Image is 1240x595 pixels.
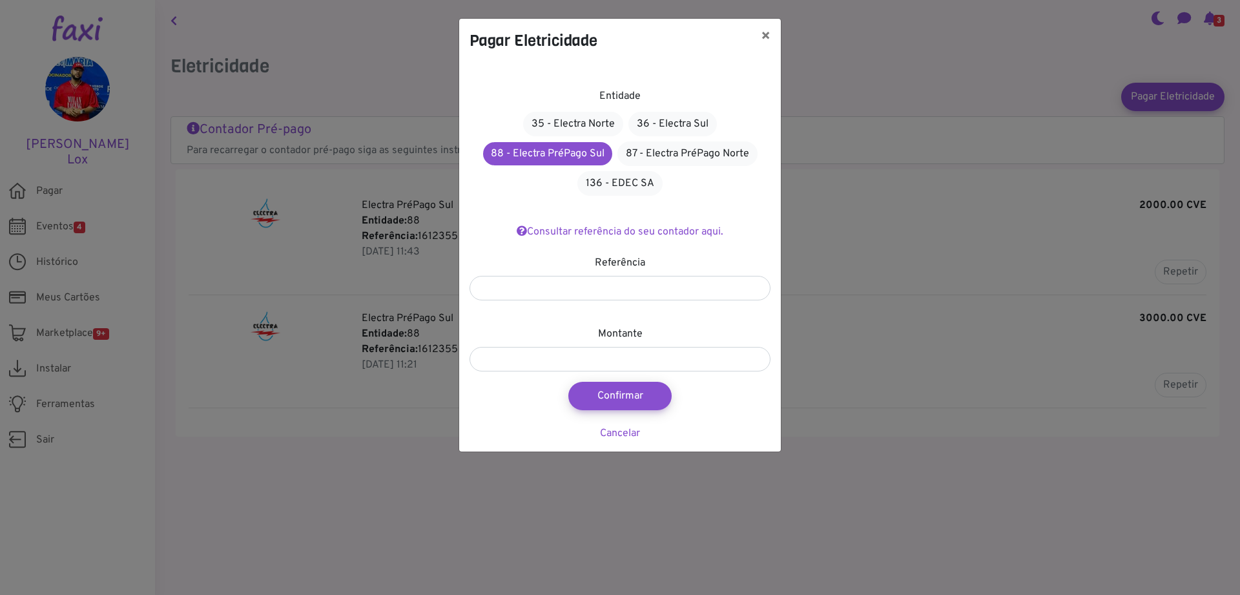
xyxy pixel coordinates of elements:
a: 136 - EDEC SA [577,171,663,196]
a: Consultar referência do seu contador aqui. [517,225,723,238]
h4: Pagar Eletricidade [470,29,597,52]
label: Montante [598,326,643,342]
button: Confirmar [568,382,672,410]
a: 87 - Electra PréPago Norte [617,141,758,166]
a: 35 - Electra Norte [523,112,623,136]
a: 88 - Electra PréPago Sul [483,142,612,165]
a: Cancelar [600,427,640,440]
a: 36 - Electra Sul [628,112,717,136]
button: × [750,19,781,55]
label: Referência [595,255,645,271]
label: Entidade [599,89,641,104]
